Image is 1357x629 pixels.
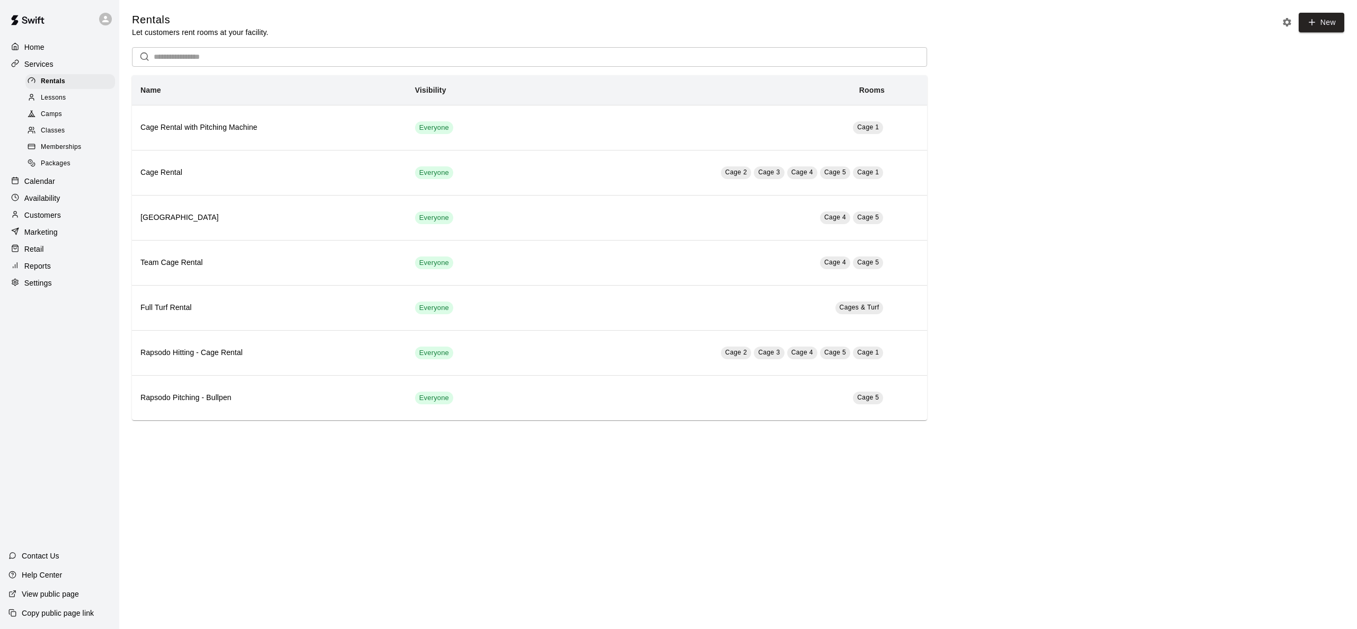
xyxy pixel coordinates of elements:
[140,302,398,314] h6: Full Turf Rental
[25,123,115,138] div: Classes
[824,259,846,266] span: Cage 4
[859,86,885,94] b: Rooms
[24,210,61,220] p: Customers
[25,107,115,122] div: Camps
[1299,13,1344,32] a: New
[24,193,60,203] p: Availability
[1279,14,1295,30] button: Rental settings
[758,169,780,176] span: Cage 3
[415,256,453,269] div: This service is visible to all of your customers
[140,167,398,179] h6: Cage Rental
[415,123,453,133] span: Everyone
[8,190,111,206] a: Availability
[8,258,111,274] a: Reports
[24,42,45,52] p: Home
[725,349,747,356] span: Cage 2
[25,91,115,105] div: Lessons
[41,93,66,103] span: Lessons
[415,166,453,179] div: This service is visible to all of your customers
[25,123,119,139] a: Classes
[8,275,111,291] a: Settings
[415,168,453,178] span: Everyone
[25,156,115,171] div: Packages
[25,74,115,89] div: Rentals
[25,139,119,156] a: Memberships
[140,86,161,94] b: Name
[25,140,115,155] div: Memberships
[415,86,446,94] b: Visibility
[24,59,54,69] p: Services
[140,212,398,224] h6: [GEOGRAPHIC_DATA]
[725,169,747,176] span: Cage 2
[140,392,398,404] h6: Rapsodo Pitching - Bullpen
[415,348,453,358] span: Everyone
[857,214,879,221] span: Cage 5
[41,109,62,120] span: Camps
[25,90,119,106] a: Lessons
[824,169,846,176] span: Cage 5
[415,302,453,314] div: This service is visible to all of your customers
[24,278,52,288] p: Settings
[415,392,453,404] div: This service is visible to all of your customers
[140,122,398,134] h6: Cage Rental with Pitching Machine
[24,227,58,237] p: Marketing
[41,158,71,169] span: Packages
[758,349,780,356] span: Cage 3
[415,121,453,134] div: This service is visible to all of your customers
[41,76,65,87] span: Rentals
[415,213,453,223] span: Everyone
[41,126,65,136] span: Classes
[824,349,846,356] span: Cage 5
[24,176,55,187] p: Calendar
[840,304,879,311] span: Cages & Turf
[8,207,111,223] a: Customers
[857,349,879,356] span: Cage 1
[857,259,879,266] span: Cage 5
[41,142,81,153] span: Memberships
[8,241,111,257] a: Retail
[415,258,453,268] span: Everyone
[824,214,846,221] span: Cage 4
[415,347,453,359] div: This service is visible to all of your customers
[22,589,79,599] p: View public page
[132,75,927,420] table: simple table
[24,261,51,271] p: Reports
[857,169,879,176] span: Cage 1
[415,211,453,224] div: This service is visible to all of your customers
[791,349,813,356] span: Cage 4
[415,303,453,313] span: Everyone
[22,570,62,580] p: Help Center
[8,224,111,240] a: Marketing
[132,27,268,38] p: Let customers rent rooms at your facility.
[8,173,111,189] a: Calendar
[791,169,813,176] span: Cage 4
[857,123,879,131] span: Cage 1
[140,347,398,359] h6: Rapsodo Hitting - Cage Rental
[8,56,111,72] a: Services
[25,73,119,90] a: Rentals
[857,394,879,401] span: Cage 5
[415,393,453,403] span: Everyone
[25,156,119,172] a: Packages
[22,608,94,618] p: Copy public page link
[24,244,44,254] p: Retail
[8,39,111,55] a: Home
[132,13,268,27] h5: Rentals
[140,257,398,269] h6: Team Cage Rental
[22,551,59,561] p: Contact Us
[25,107,119,123] a: Camps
